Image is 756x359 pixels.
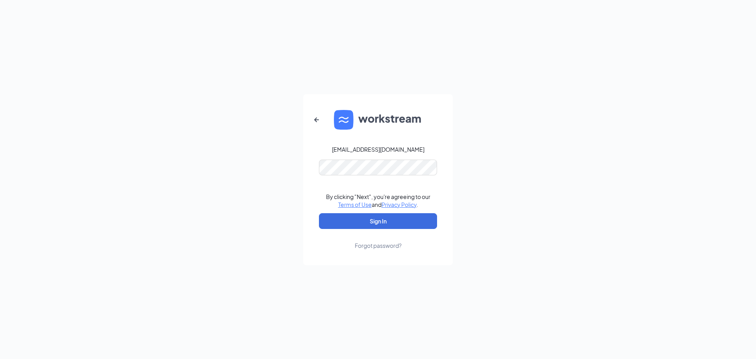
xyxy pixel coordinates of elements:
[355,229,402,249] a: Forgot password?
[319,213,437,229] button: Sign In
[334,110,422,130] img: WS logo and Workstream text
[338,201,372,208] a: Terms of Use
[332,145,424,153] div: [EMAIL_ADDRESS][DOMAIN_NAME]
[326,193,430,208] div: By clicking "Next", you're agreeing to our and .
[307,110,326,129] button: ArrowLeftNew
[382,201,417,208] a: Privacy Policy
[312,115,321,125] svg: ArrowLeftNew
[355,242,402,249] div: Forgot password?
